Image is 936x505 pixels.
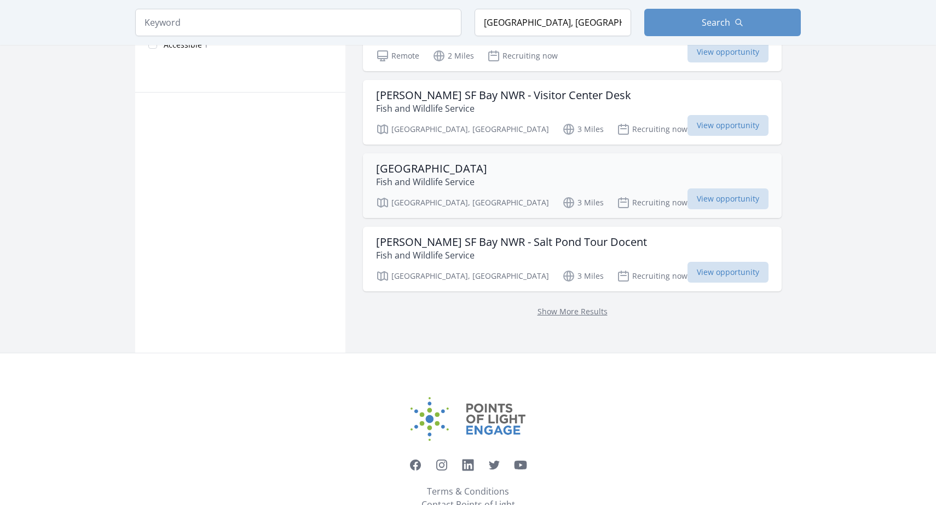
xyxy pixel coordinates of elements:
[617,196,687,209] p: Recruiting now
[411,397,525,441] img: Points of Light Engage
[427,485,509,498] a: Terms & Conditions
[164,39,202,50] span: Accessible
[376,89,631,102] h3: [PERSON_NAME] SF Bay NWR - Visitor Center Desk
[376,175,487,188] p: Fish and Wildlife Service
[687,42,769,62] span: View opportunity
[376,269,549,283] p: [GEOGRAPHIC_DATA], [GEOGRAPHIC_DATA]
[376,102,631,115] p: Fish and Wildlife Service
[702,16,730,29] span: Search
[376,236,647,249] h3: [PERSON_NAME] SF Bay NWR - Salt Pond Tour Docent
[487,49,558,62] p: Recruiting now
[644,9,801,36] button: Search
[617,269,687,283] p: Recruiting now
[687,115,769,136] span: View opportunity
[376,249,647,262] p: Fish and Wildlife Service
[617,123,687,136] p: Recruiting now
[687,188,769,209] span: View opportunity
[204,41,208,50] span: 1
[135,9,461,36] input: Keyword
[432,49,474,62] p: 2 Miles
[376,49,419,62] p: Remote
[376,196,549,209] p: [GEOGRAPHIC_DATA], [GEOGRAPHIC_DATA]
[376,162,487,175] h3: [GEOGRAPHIC_DATA]
[562,123,604,136] p: 3 Miles
[363,80,782,145] a: [PERSON_NAME] SF Bay NWR - Visitor Center Desk Fish and Wildlife Service [GEOGRAPHIC_DATA], [GEOG...
[376,123,549,136] p: [GEOGRAPHIC_DATA], [GEOGRAPHIC_DATA]
[363,153,782,218] a: [GEOGRAPHIC_DATA] Fish and Wildlife Service [GEOGRAPHIC_DATA], [GEOGRAPHIC_DATA] 3 Miles Recruiti...
[475,9,631,36] input: Location
[363,227,782,291] a: [PERSON_NAME] SF Bay NWR - Salt Pond Tour Docent Fish and Wildlife Service [GEOGRAPHIC_DATA], [GE...
[687,262,769,283] span: View opportunity
[562,269,604,283] p: 3 Miles
[562,196,604,209] p: 3 Miles
[538,306,608,317] a: Show More Results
